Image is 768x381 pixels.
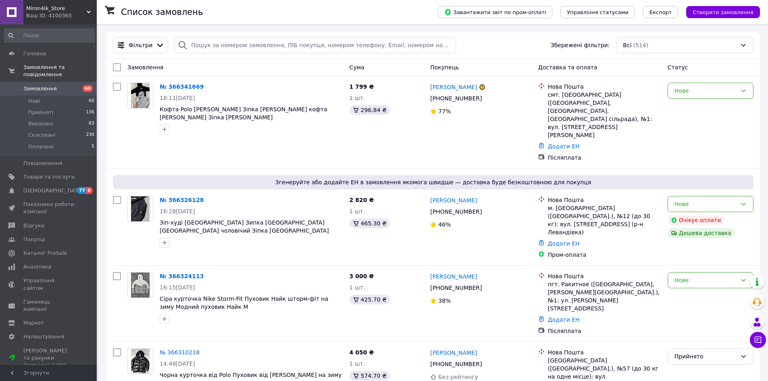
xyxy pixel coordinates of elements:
[560,6,635,18] button: Управління статусами
[350,273,374,279] span: 3 000 ₴
[23,85,57,92] span: Замовлення
[538,64,597,71] span: Доставка та оплата
[643,6,679,18] button: Експорт
[350,95,365,101] span: 1 шт.
[77,187,86,194] span: 77
[129,41,152,49] span: Фільтри
[23,298,75,313] span: Гаманець компанії
[23,263,51,271] span: Аналітика
[350,208,365,214] span: 1 шт.
[548,251,661,259] div: Пром-оплата
[429,282,483,294] div: [PHONE_NUMBER]
[89,120,94,127] span: 83
[175,37,456,53] input: Пошук за номером замовлення, ПІБ покупця, номером телефону, Email, номером накладної
[548,154,661,162] div: Післяплата
[23,333,65,340] span: Налаштування
[23,250,67,257] span: Каталог ProSale
[160,197,204,203] a: № 366326128
[160,106,327,121] a: Кофта Polo [PERSON_NAME] Зіпка [PERSON_NAME] кофта [PERSON_NAME] Зіпка [PERSON_NAME]
[86,131,94,139] span: 230
[28,131,56,139] span: Скасовані
[633,42,649,48] span: (514)
[548,204,661,236] div: м. [GEOGRAPHIC_DATA] ([GEOGRAPHIC_DATA].), №12 (до 30 кг): вул. [STREET_ADDRESS] (р-н Левандівка)
[668,215,724,225] div: Очікує оплати
[438,108,451,115] span: 77%
[674,200,737,208] div: Нове
[26,12,97,19] div: Ваш ID: 4100365
[668,64,688,71] span: Статус
[674,352,737,361] div: Прийнято
[438,298,451,304] span: 38%
[438,221,451,228] span: 46%
[23,236,45,243] span: Покупці
[127,348,153,374] a: Фото товару
[92,143,94,150] span: 5
[23,173,75,181] span: Товари та послуги
[23,362,75,369] div: Prom мікс 1 000
[548,91,661,139] div: смт. [GEOGRAPHIC_DATA] ([GEOGRAPHIC_DATA], [GEOGRAPHIC_DATA]. [GEOGRAPHIC_DATA] сільрада), №1: ву...
[26,5,87,12] span: Miron4ik_Store
[548,83,661,91] div: Нова Пошта
[127,272,153,298] a: Фото товару
[693,9,753,15] span: Створити замовлення
[89,98,94,105] span: 60
[429,93,483,104] div: [PHONE_NUMBER]
[350,83,374,90] span: 1 799 ₴
[548,143,580,150] a: Додати ЕН
[86,109,94,116] span: 136
[350,295,390,304] div: 425.70 ₴
[160,273,204,279] a: № 366324113
[678,8,760,15] a: Створити замовлення
[429,206,483,217] div: [PHONE_NUMBER]
[674,276,737,285] div: Нове
[23,319,44,327] span: Маркет
[430,64,459,71] span: Покупець
[83,85,93,92] span: 60
[750,332,766,348] button: Чат з покупцем
[668,228,735,238] div: Дешева доставка
[548,348,661,356] div: Нова Пошта
[116,178,750,186] span: Згенеруйте або додайте ЕН в замовлення якомога швидше — доставка буде безкоштовною для покупця
[160,219,329,242] a: Зіп-худі [GEOGRAPHIC_DATA] Зипка [GEOGRAPHIC_DATA] [GEOGRAPHIC_DATA] чоловічий Зіпка [GEOGRAPHIC_...
[350,371,390,381] div: 574.70 ₴
[160,296,328,310] a: Сіра курточка Nike Storm-Fit Пуховик Найк шторм-фіт на зиму Модний пуховик Найк M
[548,280,661,312] div: пгт. Ракитное ([GEOGRAPHIC_DATA], [PERSON_NAME][GEOGRAPHIC_DATA].), №1: ул. [PERSON_NAME][STREET_...
[444,8,546,16] span: Завантажити звіт по пром-оплаті
[28,98,40,105] span: Нові
[23,187,83,194] span: [DEMOGRAPHIC_DATA]
[160,208,195,214] span: 16:28[DATE]
[23,347,75,369] span: [PERSON_NAME] та рахунки
[28,120,53,127] span: Виконані
[649,9,672,15] span: Експорт
[430,196,477,204] a: [PERSON_NAME]
[548,316,580,323] a: Додати ЕН
[127,64,163,71] span: Замовлення
[429,358,483,370] div: [PHONE_NUMBER]
[160,83,204,90] a: № 366341669
[438,374,478,380] span: Без рейтингу
[350,197,374,203] span: 2 820 ₴
[121,7,203,17] h1: Список замовлень
[160,95,195,101] span: 18:11[DATE]
[23,201,75,215] span: Показники роботи компанії
[131,273,150,298] img: Фото товару
[4,28,95,43] input: Пошук
[548,327,661,335] div: Післяплата
[160,349,200,356] a: № 366310218
[131,349,150,374] img: Фото товару
[86,187,93,194] span: 8
[548,272,661,280] div: Нова Пошта
[686,6,760,18] button: Створити замовлення
[623,41,631,49] span: Всі
[28,143,54,150] span: Оплачені
[23,50,46,57] span: Головна
[548,240,580,247] a: Додати ЕН
[131,196,150,221] img: Фото товару
[551,41,610,49] span: Збережені фільтри:
[430,273,477,281] a: [PERSON_NAME]
[131,83,150,108] img: Фото товару
[350,219,390,228] div: 465.30 ₴
[350,284,365,291] span: 1 шт.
